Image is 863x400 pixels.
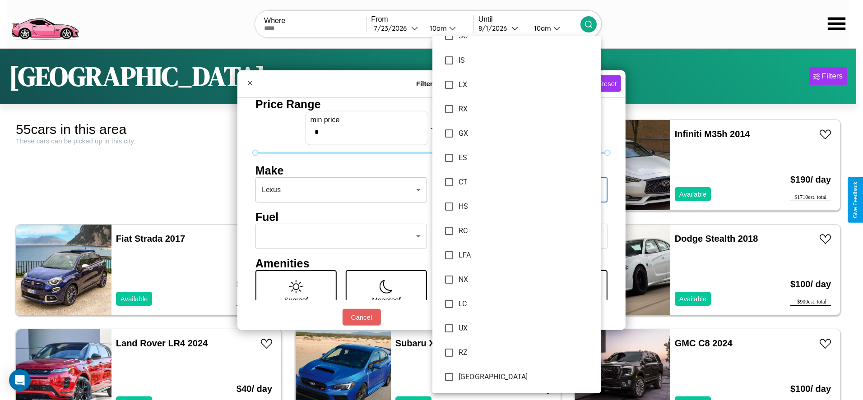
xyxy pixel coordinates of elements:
[459,55,594,66] span: IS
[459,372,594,382] span: [GEOGRAPHIC_DATA]
[459,79,594,90] span: LX
[459,31,594,41] span: SC
[459,250,594,261] span: LFA
[459,323,594,334] span: UX
[459,225,594,236] span: RC
[9,369,31,391] div: Open Intercom Messenger
[459,201,594,212] span: HS
[459,347,594,358] span: RZ
[459,152,594,163] span: ES
[459,274,594,285] span: NX
[852,182,858,218] div: Give Feedback
[459,104,594,115] span: RX
[459,299,594,309] span: LC
[459,177,594,188] span: CT
[459,128,594,139] span: GX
